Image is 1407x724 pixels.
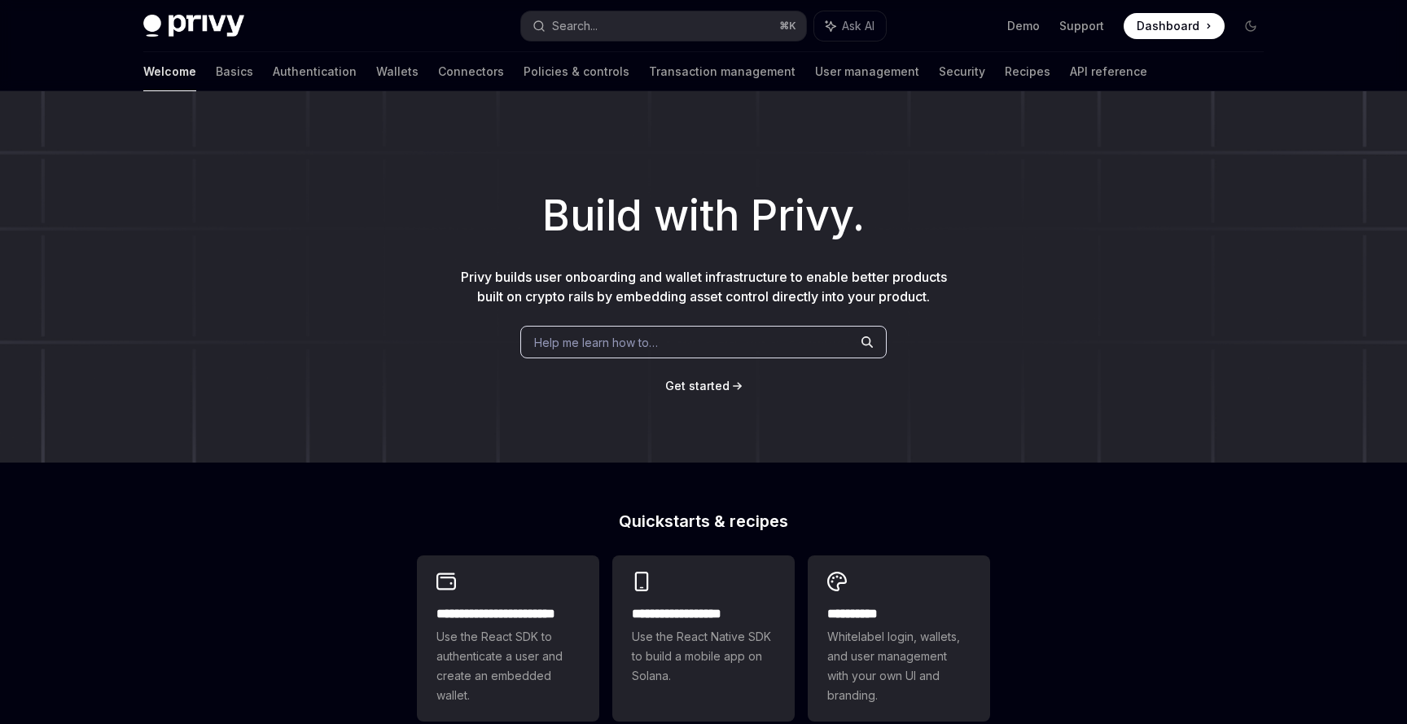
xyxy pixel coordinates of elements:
a: Support [1059,18,1104,34]
a: Transaction management [649,52,796,91]
span: ⌘ K [779,20,796,33]
a: Security [939,52,985,91]
span: Help me learn how to… [534,334,658,351]
span: Use the React Native SDK to build a mobile app on Solana. [632,627,775,686]
a: Basics [216,52,253,91]
a: Welcome [143,52,196,91]
a: Get started [665,378,730,394]
a: Demo [1007,18,1040,34]
span: Get started [665,379,730,393]
span: Use the React SDK to authenticate a user and create an embedded wallet. [436,627,580,705]
div: Search... [552,16,598,36]
a: Recipes [1005,52,1050,91]
a: Connectors [438,52,504,91]
a: **** *****Whitelabel login, wallets, and user management with your own UI and branding. [808,555,990,722]
button: Toggle dark mode [1238,13,1264,39]
h1: Build with Privy. [26,184,1381,248]
span: Dashboard [1137,18,1199,34]
span: Ask AI [842,18,874,34]
a: User management [815,52,919,91]
span: Whitelabel login, wallets, and user management with your own UI and branding. [827,627,971,705]
a: Wallets [376,52,419,91]
span: Privy builds user onboarding and wallet infrastructure to enable better products built on crypto ... [461,269,947,305]
a: Dashboard [1124,13,1225,39]
img: dark logo [143,15,244,37]
a: **** **** **** ***Use the React Native SDK to build a mobile app on Solana. [612,555,795,722]
a: Authentication [273,52,357,91]
button: Ask AI [814,11,886,41]
a: Policies & controls [524,52,629,91]
h2: Quickstarts & recipes [417,513,990,529]
button: Search...⌘K [521,11,806,41]
a: API reference [1070,52,1147,91]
